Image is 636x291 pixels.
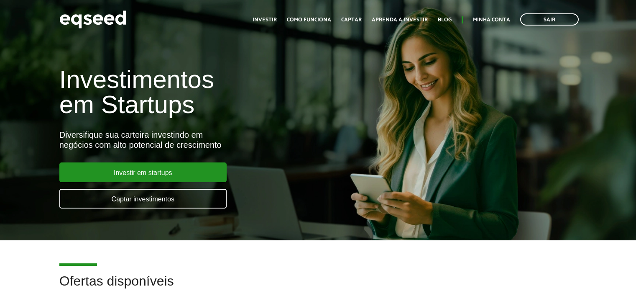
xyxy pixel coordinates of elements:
[59,130,365,150] div: Diversifique sua carteira investindo em negócios com alto potencial de crescimento
[59,8,126,31] img: EqSeed
[438,17,452,23] a: Blog
[287,17,331,23] a: Como funciona
[520,13,579,26] a: Sair
[59,189,227,209] a: Captar investimentos
[253,17,277,23] a: Investir
[59,67,365,117] h1: Investimentos em Startups
[59,162,227,182] a: Investir em startups
[372,17,428,23] a: Aprenda a investir
[341,17,362,23] a: Captar
[473,17,510,23] a: Minha conta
